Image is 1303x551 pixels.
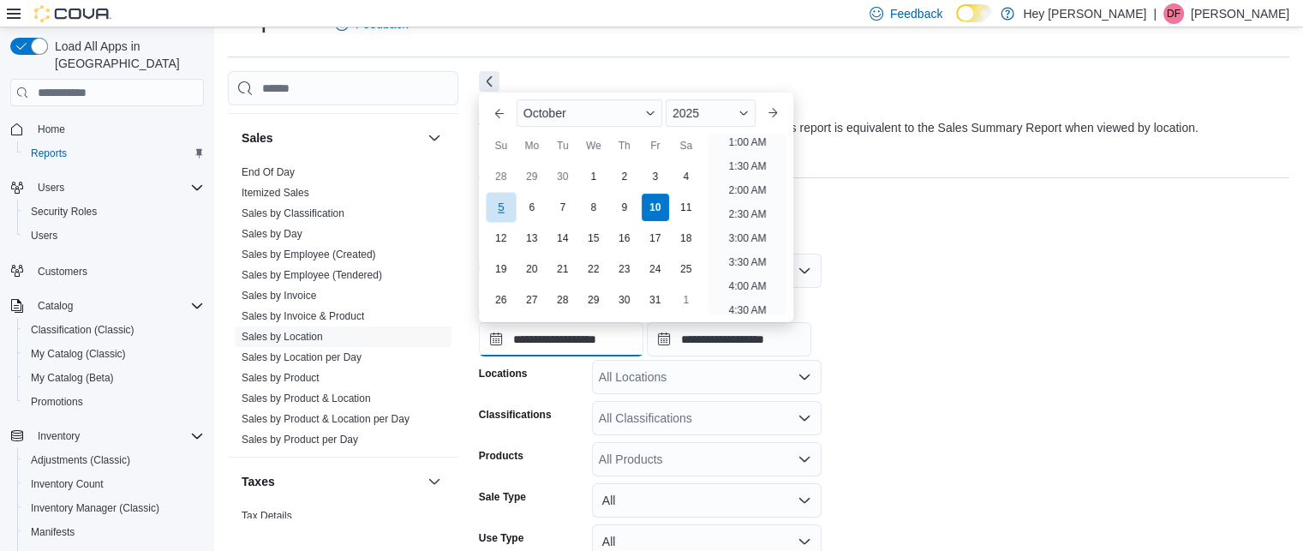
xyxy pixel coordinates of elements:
[424,128,445,148] button: Sales
[1191,3,1289,24] p: [PERSON_NAME]
[721,300,773,320] li: 4:30 AM
[31,205,97,219] span: Security Roles
[487,225,515,252] div: day-12
[24,474,111,494] a: Inventory Count
[242,249,376,261] a: Sales by Employee (Created)
[721,276,773,296] li: 4:00 AM
[672,106,699,120] span: 2025
[592,483,822,518] button: All
[242,129,421,147] button: Sales
[611,286,638,314] div: day-30
[721,156,773,177] li: 1:30 AM
[1163,3,1184,24] div: Dawna Fuller
[228,162,458,457] div: Sales
[517,99,662,127] div: Button. Open the month selector. October is currently selected.
[24,320,204,340] span: Classification (Classic)
[24,474,204,494] span: Inventory Count
[956,22,957,23] span: Dark Mode
[24,344,133,364] a: My Catalog (Classic)
[31,118,204,140] span: Home
[24,225,64,246] a: Users
[31,177,204,198] span: Users
[31,261,94,282] a: Customers
[479,408,552,422] label: Classifications
[642,163,669,190] div: day-3
[518,255,546,283] div: day-20
[890,5,942,22] span: Feedback
[242,207,344,220] span: Sales by Classification
[708,134,786,315] ul: Time
[611,225,638,252] div: day-16
[31,426,204,446] span: Inventory
[518,194,546,221] div: day-6
[242,309,364,323] span: Sales by Invoice & Product
[242,510,292,522] a: Tax Details
[242,289,316,302] span: Sales by Invoice
[721,228,773,249] li: 3:00 AM
[31,477,104,491] span: Inventory Count
[17,496,211,520] button: Inventory Manager (Classic)
[611,132,638,159] div: Th
[666,99,756,127] div: Button. Open the year selector. 2025 is currently selected.
[479,490,526,504] label: Sale Type
[242,165,295,179] span: End Of Day
[24,450,137,470] a: Adjustments (Classic)
[24,392,90,412] a: Promotions
[479,119,1198,137] div: View sales totals by location for a specified date range. This report is equivalent to the Sales ...
[3,258,211,283] button: Customers
[549,194,577,221] div: day-7
[518,132,546,159] div: Mo
[580,132,607,159] div: We
[24,143,74,164] a: Reports
[518,163,546,190] div: day-29
[642,132,669,159] div: Fr
[38,265,87,278] span: Customers
[242,434,358,446] a: Sales by Product per Day
[31,426,87,446] button: Inventory
[242,392,371,405] span: Sales by Product & Location
[479,531,523,545] label: Use Type
[549,286,577,314] div: day-28
[487,255,515,283] div: day-19
[487,132,515,159] div: Su
[34,5,111,22] img: Cova
[611,255,638,283] div: day-23
[242,268,382,282] span: Sales by Employee (Tendered)
[721,252,773,273] li: 3:30 AM
[24,522,81,542] a: Manifests
[242,350,362,364] span: Sales by Location per Day
[24,225,204,246] span: Users
[31,395,83,409] span: Promotions
[242,412,409,426] span: Sales by Product & Location per Day
[523,106,566,120] span: October
[1167,3,1180,24] span: DF
[242,207,344,219] a: Sales by Classification
[31,501,159,515] span: Inventory Manager (Classic)
[242,392,371,404] a: Sales by Product & Location
[518,225,546,252] div: day-13
[721,132,773,153] li: 1:00 AM
[242,372,320,384] a: Sales by Product
[479,367,528,380] label: Locations
[518,286,546,314] div: day-27
[17,224,211,248] button: Users
[242,413,409,425] a: Sales by Product & Location per Day
[549,132,577,159] div: Tu
[31,119,72,140] a: Home
[242,331,323,343] a: Sales by Location
[31,323,134,337] span: Classification (Classic)
[672,194,700,221] div: day-11
[487,163,515,190] div: day-28
[242,371,320,385] span: Sales by Product
[672,255,700,283] div: day-25
[479,71,499,92] button: Next
[759,99,786,127] button: Next month
[1023,3,1146,24] p: Hey [PERSON_NAME]
[17,448,211,472] button: Adjustments (Classic)
[642,194,669,221] div: day-10
[38,181,64,195] span: Users
[580,163,607,190] div: day-1
[479,449,523,463] label: Products
[24,368,204,388] span: My Catalog (Beta)
[798,411,811,425] button: Open list of options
